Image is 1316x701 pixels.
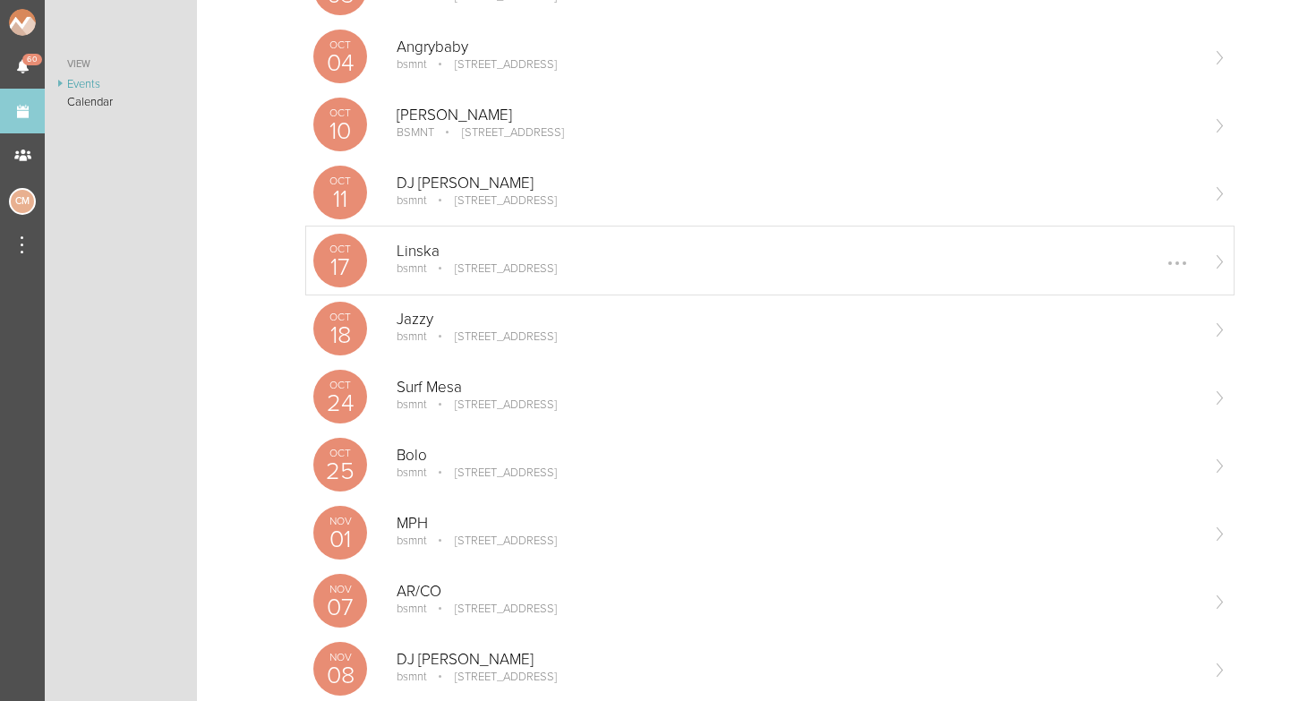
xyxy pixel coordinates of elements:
[313,527,367,551] p: 01
[45,93,197,111] a: Calendar
[437,125,564,140] p: [STREET_ADDRESS]
[430,329,557,344] p: [STREET_ADDRESS]
[313,448,367,458] p: Oct
[397,379,1198,397] p: Surf Mesa
[313,459,367,483] p: 25
[313,244,367,254] p: Oct
[397,125,434,140] p: BSMNT
[430,57,557,72] p: [STREET_ADDRESS]
[45,75,197,93] a: Events
[9,9,110,36] img: NOMAD
[313,312,367,322] p: Oct
[397,534,427,548] p: bsmnt
[45,54,197,75] a: View
[313,51,367,75] p: 04
[397,57,427,72] p: bsmnt
[430,534,557,548] p: [STREET_ADDRESS]
[397,651,1198,669] p: DJ [PERSON_NAME]
[22,54,42,65] span: 60
[9,188,36,215] div: Charlie McGinley
[430,670,557,684] p: [STREET_ADDRESS]
[313,39,367,50] p: Oct
[313,391,367,415] p: 24
[430,193,557,208] p: [STREET_ADDRESS]
[397,447,1198,465] p: Bolo
[313,380,367,390] p: Oct
[313,107,367,118] p: Oct
[397,515,1198,533] p: MPH
[430,466,557,480] p: [STREET_ADDRESS]
[313,323,367,347] p: 18
[430,398,557,412] p: [STREET_ADDRESS]
[313,119,367,143] p: 10
[397,193,427,208] p: bsmnt
[397,670,427,684] p: bsmnt
[313,187,367,211] p: 11
[430,261,557,276] p: [STREET_ADDRESS]
[397,466,427,480] p: bsmnt
[313,516,367,526] p: Nov
[397,175,1198,192] p: DJ [PERSON_NAME]
[397,583,1198,601] p: AR/CO
[313,584,367,594] p: Nov
[397,107,1198,124] p: [PERSON_NAME]
[313,595,367,620] p: 07
[313,255,367,279] p: 17
[430,602,557,616] p: [STREET_ADDRESS]
[397,243,1198,261] p: Linska
[313,175,367,186] p: Oct
[397,329,427,344] p: bsmnt
[397,261,427,276] p: bsmnt
[397,398,427,412] p: bsmnt
[397,602,427,616] p: bsmnt
[313,663,367,688] p: 08
[313,652,367,663] p: Nov
[397,311,1198,329] p: Jazzy
[397,38,1198,56] p: Angrybaby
